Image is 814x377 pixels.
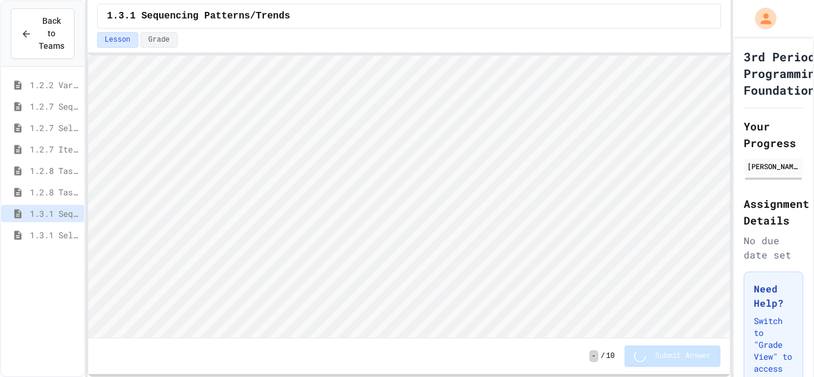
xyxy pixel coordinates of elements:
div: No due date set [744,233,803,262]
span: / [601,351,605,361]
span: 1.3.1 Sequencing Patterns/Trends [107,9,290,23]
button: Lesson [97,32,138,48]
span: Submit Answer [655,351,712,361]
span: 1.2.8 Task 2 [30,186,79,198]
span: - [589,350,598,362]
div: [PERSON_NAME] [747,161,800,172]
span: Back to Teams [39,15,64,52]
div: My Account [742,5,779,32]
span: 1.3.1 Selection Patterns/Trends [30,229,79,241]
span: 1.2.7 Selection [30,121,79,134]
h3: Need Help? [754,282,793,310]
span: 1.2.2 Variable Types [30,79,79,91]
h2: Your Progress [744,118,803,151]
button: Grade [141,32,178,48]
span: 1.3.1 Sequencing Patterns/Trends [30,207,79,220]
span: 1.2.7 Sequencing [30,100,79,113]
h2: Assignment Details [744,195,803,229]
span: 10 [606,351,614,361]
span: 1.2.7 Iteration [30,143,79,155]
span: 1.2.8 Task 1 [30,164,79,177]
iframe: Snap! Programming Environment [88,55,731,338]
